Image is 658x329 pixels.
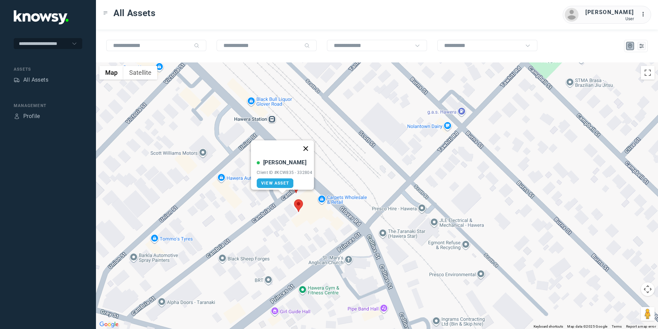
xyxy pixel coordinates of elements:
[626,325,656,328] a: Report a map error
[14,77,20,83] div: Assets
[98,320,120,329] a: Open this area in Google Maps (opens a new window)
[641,10,649,20] div: :
[194,43,199,48] div: Search
[261,181,289,186] span: View Asset
[14,10,69,24] img: Application Logo
[14,76,48,84] a: AssetsAll Assets
[257,170,312,175] div: Client ID #KCW835 - 332804
[585,16,634,21] div: User
[585,8,634,16] div: [PERSON_NAME]
[14,113,20,119] div: Profile
[641,282,655,296] button: Map camera controls
[23,112,40,120] div: Profile
[103,11,108,15] div: Toggle Menu
[641,307,655,321] button: Drag Pegman onto the map to open Street View
[113,7,156,19] span: All Assets
[627,43,633,49] div: Map
[641,66,655,80] button: Toggle fullscreen view
[534,324,563,329] button: Keyboard shortcuts
[304,43,310,48] div: Search
[123,66,157,80] button: Show satellite imagery
[257,178,293,188] a: View Asset
[641,10,649,19] div: :
[14,103,82,109] div: Management
[14,112,40,120] a: ProfileProfile
[612,325,622,328] a: Terms (opens in new tab)
[99,66,123,80] button: Show street map
[23,76,48,84] div: All Assets
[641,12,648,17] tspan: ...
[98,320,120,329] img: Google
[567,325,607,328] span: Map data ©2025 Google
[565,8,578,22] img: avatar.png
[14,66,82,72] div: Assets
[263,158,306,167] div: [PERSON_NAME]
[297,140,314,157] button: Close
[638,43,645,49] div: List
